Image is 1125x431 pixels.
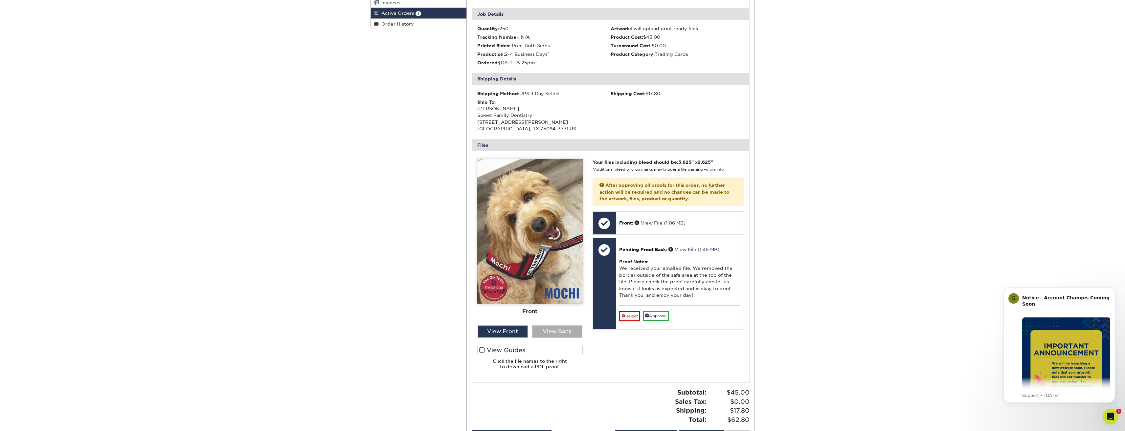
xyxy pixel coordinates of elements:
strong: Total: [688,416,707,423]
label: View Guides [477,345,583,355]
strong: Subtotal: [677,389,707,396]
div: Files [472,139,749,151]
iframe: Intercom live chat [1103,409,1118,424]
strong: Ordered: [477,60,499,65]
strong: Shipping Cost: [611,91,645,96]
span: 2.625 [698,160,711,165]
div: View Front [478,325,528,338]
a: View File (1.06 MB) [635,220,686,226]
strong: Artwork: [611,26,631,31]
li: 250 [477,25,611,32]
span: $17.80 [709,406,750,415]
span: 3.625 [678,160,691,165]
div: [PERSON_NAME] Sweet Family Dentistry [STREET_ADDRESS][PERSON_NAME] [GEOGRAPHIC_DATA], TX 75094-37... [477,99,611,132]
div: View Back [532,325,582,338]
span: N/A [521,34,530,40]
a: Reject [619,311,640,321]
div: Front [477,304,583,319]
a: more info [706,167,724,172]
small: *Additional bleed or crop marks may trigger a file warning – [593,167,724,172]
span: 1 [1116,409,1121,414]
div: Job Details [472,8,749,20]
strong: Production: [477,52,505,57]
strong: Ship To: [477,99,496,105]
span: Order History [379,21,414,27]
strong: Your files including bleed should be: " x " [593,160,713,165]
strong: Quantity: [477,26,499,31]
strong: Proof Notes: [619,259,648,264]
strong: Shipping: [676,407,707,414]
a: View File (1.45 MB) [668,247,719,252]
strong: Shipping Method: [477,91,519,96]
span: Active Orders [379,11,414,16]
strong: Printed Sides: [477,43,510,48]
strong: Product Category: [611,52,655,57]
h6: Click the file names to the right to download a PDF proof. [477,358,583,375]
a: Order History [371,19,467,29]
span: $62.80 [709,415,750,424]
div: UPS 3 Day Select [477,90,611,97]
div: We received your emailed file. We removed the border outside of the safe area at the top of the f... [619,253,740,305]
strong: Sales Tax: [675,398,707,405]
strong: Tracking Number: [477,34,520,40]
span: $0.00 [709,397,750,406]
span: Print Both Sides [512,43,550,48]
strong: Turnaround Cost: [611,43,652,48]
li: $45.00 [611,34,744,40]
a: Approve [643,311,669,321]
li: I will upload print ready files. [611,25,744,32]
li: 2-4 Business Days [477,51,611,57]
li: [DATE] 5:25pm [477,59,611,66]
span: Pending Proof Back: [619,247,667,252]
a: Active Orders 1 [371,8,467,18]
div: $17.80 [611,90,744,97]
li: Trading Cards [611,51,744,57]
strong: After approving all proofs for this order, no further action will be required and no changes can ... [599,183,729,201]
span: Front: [619,220,633,226]
strong: Product Cost: [611,34,643,40]
li: $0.00 [611,42,744,49]
iframe: Intercom notifications message [994,279,1125,428]
div: Shipping Details [472,73,749,85]
span: $45.00 [709,388,750,397]
span: 1 [416,11,421,16]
